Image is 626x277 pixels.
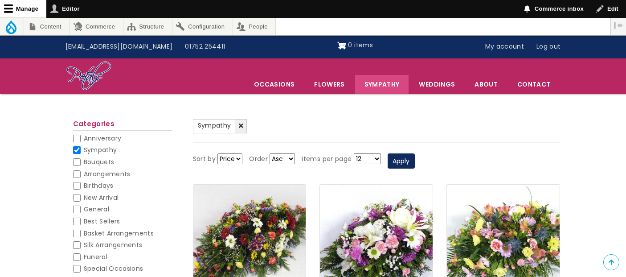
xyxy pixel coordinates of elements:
[24,18,69,35] a: Content
[84,145,117,154] span: Sympathy
[508,75,560,94] a: Contact
[249,154,268,165] label: Order
[193,119,247,133] a: Sympathy
[193,154,216,165] label: Sort by
[611,18,626,33] button: Vertical orientation
[66,61,112,92] img: Home
[73,120,172,131] h2: Categories
[84,134,122,143] span: Anniversary
[388,153,415,169] button: Apply
[348,41,372,50] span: 0 items
[302,154,352,165] label: Items per page
[245,75,304,94] span: Occasions
[84,193,119,202] span: New Arrival
[198,121,231,130] span: Sympathy
[84,170,131,178] span: Arrangements
[84,181,114,190] span: Birthdays
[305,75,354,94] a: Flowers
[84,264,143,273] span: Special Occasions
[465,75,507,94] a: About
[59,38,179,55] a: [EMAIL_ADDRESS][DOMAIN_NAME]
[84,157,115,166] span: Bouquets
[355,75,409,94] a: Sympathy
[84,240,143,249] span: Silk Arrangements
[84,205,109,214] span: General
[479,38,531,55] a: My account
[337,38,373,53] a: Shopping cart 0 items
[337,38,346,53] img: Shopping cart
[233,18,276,35] a: People
[530,38,567,55] a: Log out
[84,229,154,238] span: Basket Arrangements
[409,75,464,94] span: Weddings
[70,18,123,35] a: Commerce
[84,252,107,261] span: Funeral
[84,217,120,226] span: Best Sellers
[179,38,231,55] a: 01752 254411
[123,18,172,35] a: Structure
[172,18,233,35] a: Configuration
